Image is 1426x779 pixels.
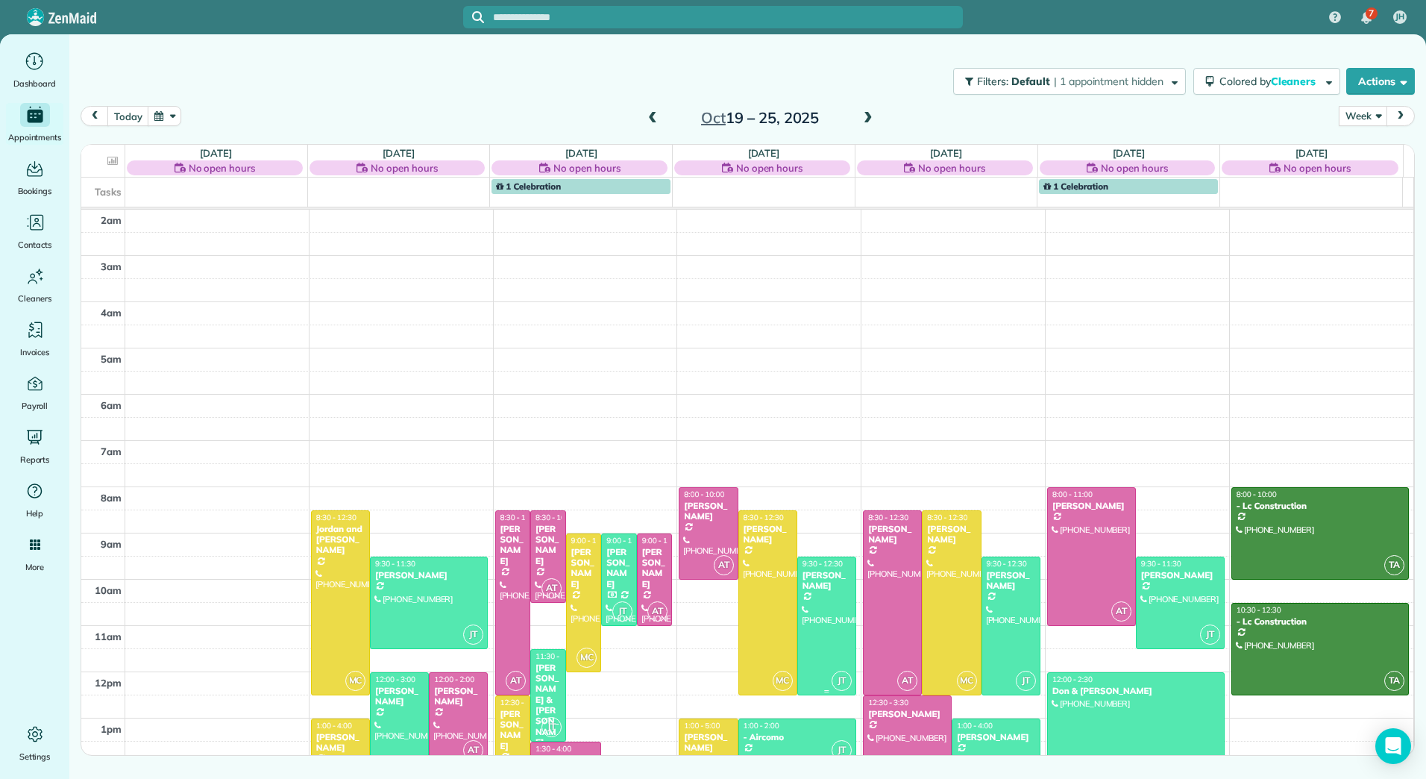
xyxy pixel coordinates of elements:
[957,671,977,691] span: MC
[744,513,784,522] span: 8:30 - 12:30
[541,717,562,737] span: JT
[383,147,415,159] a: [DATE]
[535,513,576,522] span: 8:30 - 10:30
[19,749,51,764] span: Settings
[316,721,352,730] span: 1:00 - 4:00
[500,513,541,522] span: 8:30 - 12:30
[18,184,52,198] span: Bookings
[927,513,967,522] span: 8:30 - 12:30
[189,160,256,175] span: No open hours
[577,648,597,668] span: MC
[20,345,50,360] span: Invoices
[6,157,63,198] a: Bookings
[930,147,962,159] a: [DATE]
[506,671,526,691] span: AT
[95,677,122,689] span: 12pm
[553,160,621,175] span: No open hours
[867,709,947,719] div: [PERSON_NAME]
[345,671,365,691] span: MC
[946,68,1186,95] a: Filters: Default | 1 appointment hidden
[744,721,779,730] span: 1:00 - 2:00
[612,601,632,622] span: JT
[743,732,852,742] div: - Aircomo
[107,106,148,126] button: today
[1101,160,1168,175] span: No open hours
[95,631,122,642] span: 11am
[1237,489,1277,499] span: 8:00 - 10:00
[918,160,985,175] span: No open hours
[315,524,365,556] div: Jordan and [PERSON_NAME]
[1351,1,1382,34] div: 7 unread notifications
[1054,75,1163,88] span: | 1 appointment hidden
[101,492,122,504] span: 8am
[374,570,483,581] div: [PERSON_NAME]
[647,601,668,622] span: AT
[8,130,62,145] span: Appointments
[316,513,356,522] span: 8:30 - 12:30
[736,160,803,175] span: No open hours
[1052,686,1220,696] div: Don & [PERSON_NAME]
[13,76,56,91] span: Dashboard
[701,108,726,127] span: Oct
[1113,147,1145,159] a: [DATE]
[1140,570,1220,581] div: [PERSON_NAME]
[642,536,682,545] span: 9:00 - 11:00
[1346,68,1415,95] button: Actions
[684,489,724,499] span: 8:00 - 10:00
[6,372,63,413] a: Payroll
[433,686,483,707] div: [PERSON_NAME]
[1339,106,1387,126] button: Week
[868,513,908,522] span: 8:30 - 12:30
[1011,75,1051,88] span: Default
[434,675,474,684] span: 12:00 - 2:00
[1369,7,1374,19] span: 7
[641,547,668,590] div: [PERSON_NAME]
[541,578,562,598] span: AT
[571,547,597,590] div: [PERSON_NAME]
[375,559,415,569] span: 9:30 - 11:30
[463,625,483,645] span: JT
[868,698,908,707] span: 12:30 - 3:30
[315,732,365,754] div: [PERSON_NAME]
[684,721,720,730] span: 1:00 - 5:00
[714,555,734,575] span: AT
[832,671,852,691] span: JT
[101,538,122,550] span: 9am
[535,663,562,748] div: [PERSON_NAME] & [PERSON_NAME]
[571,536,612,545] span: 9:00 - 12:00
[535,524,562,567] div: [PERSON_NAME]
[802,559,843,569] span: 9:30 - 12:30
[500,524,527,567] div: [PERSON_NAME]
[1052,489,1093,499] span: 8:00 - 11:00
[1111,601,1131,622] span: AT
[101,445,122,457] span: 7am
[1284,160,1351,175] span: No open hours
[6,318,63,360] a: Invoices
[535,744,571,754] span: 1:30 - 4:00
[773,671,793,691] span: MC
[867,524,917,545] div: [PERSON_NAME]
[1193,68,1340,95] button: Colored byCleaners
[897,671,917,691] span: AT
[6,425,63,467] a: Reports
[1016,671,1036,691] span: JT
[565,147,597,159] a: [DATE]
[1375,728,1411,764] div: Open Intercom Messenger
[1236,616,1404,627] div: - Lc Construction
[953,68,1186,95] button: Filters: Default | 1 appointment hidden
[374,686,424,707] div: [PERSON_NAME]
[956,732,1036,742] div: [PERSON_NAME]
[748,147,780,159] a: [DATE]
[371,160,438,175] span: No open hours
[463,740,483,760] span: AT
[22,398,48,413] span: Payroll
[1237,605,1281,615] span: 10:30 - 12:30
[957,721,993,730] span: 1:00 - 4:00
[6,49,63,91] a: Dashboard
[20,452,50,467] span: Reports
[1395,11,1404,23] span: JH
[95,584,122,596] span: 10am
[683,732,733,754] div: [PERSON_NAME]
[101,214,122,226] span: 2am
[6,103,63,145] a: Appointments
